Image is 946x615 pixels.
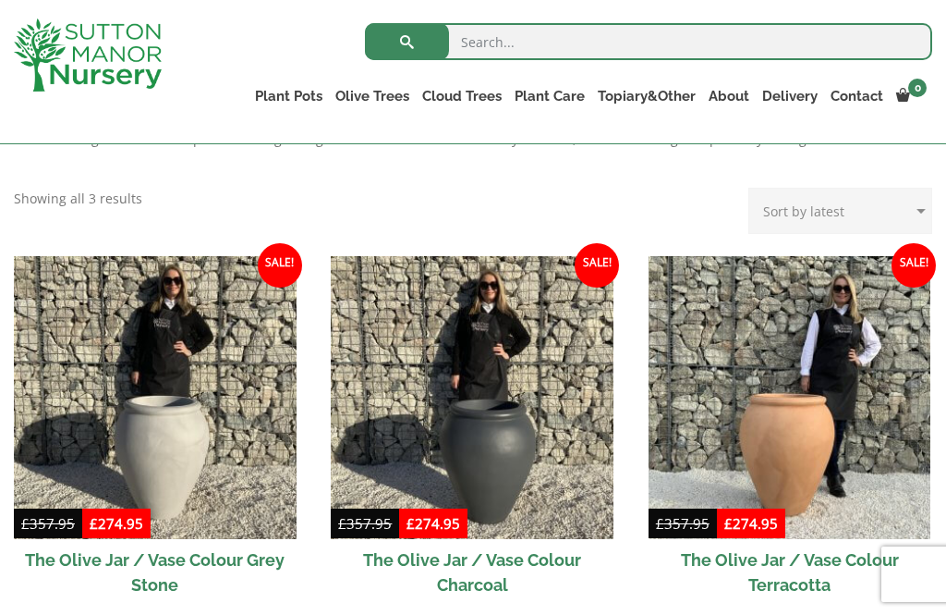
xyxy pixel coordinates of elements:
[258,243,302,288] span: Sale!
[90,514,98,533] span: £
[338,514,392,533] bdi: 357.95
[724,514,778,533] bdi: 274.95
[329,83,416,109] a: Olive Trees
[14,539,297,606] h2: The Olive Jar / Vase Colour Grey Stone
[649,256,931,539] img: The Olive Jar / Vase Colour Terracotta
[890,83,932,109] a: 0
[21,514,30,533] span: £
[406,514,415,533] span: £
[406,514,460,533] bdi: 274.95
[90,514,143,533] bdi: 274.95
[249,83,329,109] a: Plant Pots
[331,256,613,539] img: The Olive Jar / Vase Colour Charcoal
[14,188,142,210] p: Showing all 3 results
[724,514,733,533] span: £
[331,256,613,606] a: Sale! The Olive Jar / Vase Colour Charcoal
[14,256,297,606] a: Sale! The Olive Jar / Vase Colour Grey Stone
[331,539,613,606] h2: The Olive Jar / Vase Colour Charcoal
[21,514,75,533] bdi: 357.95
[575,243,619,288] span: Sale!
[416,83,508,109] a: Cloud Trees
[702,83,756,109] a: About
[748,188,932,234] select: Shop order
[656,514,664,533] span: £
[14,18,162,92] img: logo
[591,83,702,109] a: Topiary&Other
[365,23,932,60] input: Search...
[649,256,931,606] a: Sale! The Olive Jar / Vase Colour Terracotta
[756,83,824,109] a: Delivery
[14,256,297,539] img: The Olive Jar / Vase Colour Grey Stone
[908,79,927,97] span: 0
[649,539,931,606] h2: The Olive Jar / Vase Colour Terracotta
[891,243,936,288] span: Sale!
[338,514,346,533] span: £
[508,83,591,109] a: Plant Care
[824,83,890,109] a: Contact
[656,514,709,533] bdi: 357.95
